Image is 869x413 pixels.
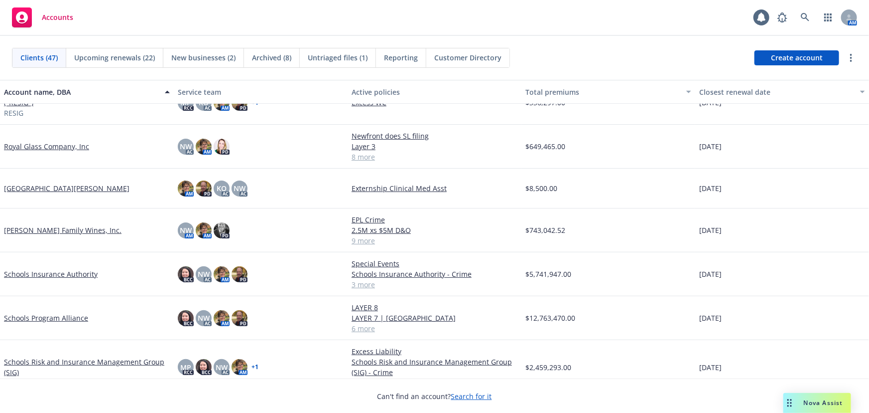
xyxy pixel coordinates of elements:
[196,181,212,197] img: photo
[699,141,722,152] span: [DATE]
[804,399,843,407] span: Nova Assist
[214,139,230,155] img: photo
[232,359,248,375] img: photo
[178,266,194,282] img: photo
[352,131,517,141] a: Newfront does SL filing
[434,52,501,63] span: Customer Directory
[352,225,517,235] a: 2.5M xs $5M D&O
[251,364,258,370] a: + 1
[180,141,192,152] span: NW
[525,362,571,373] span: $2,459,293.00
[699,183,722,194] span: [DATE]
[308,52,368,63] span: Untriaged files (1)
[4,141,89,152] a: Royal Glass Company, Inc
[180,225,192,235] span: NW
[252,52,291,63] span: Archived (8)
[352,87,517,97] div: Active policies
[4,108,23,118] span: RESIG
[525,183,557,194] span: $8,500.00
[232,310,248,326] img: photo
[42,13,73,21] span: Accounts
[217,183,227,194] span: KO
[20,52,58,63] span: Clients (47)
[699,313,722,323] span: [DATE]
[352,258,517,269] a: Special Events
[352,235,517,246] a: 9 more
[216,362,228,373] span: NW
[348,80,521,104] button: Active policies
[699,269,722,279] span: [DATE]
[771,48,823,67] span: Create account
[174,80,348,104] button: Service team
[352,323,517,334] a: 6 more
[525,141,565,152] span: $649,465.00
[783,393,851,413] button: Nova Assist
[525,269,571,279] span: $5,741,947.00
[214,310,230,326] img: photo
[4,313,88,323] a: Schools Program Alliance
[352,313,517,323] a: LAYER 7 | [GEOGRAPHIC_DATA]
[845,52,857,64] a: more
[4,269,98,279] a: Schools Insurance Authority
[783,393,796,413] div: Drag to move
[521,80,695,104] button: Total premiums
[178,310,194,326] img: photo
[695,80,869,104] button: Closest renewal date
[198,313,210,323] span: NW
[352,357,517,378] a: Schools Risk and Insurance Management Group (SIG) - Crime
[178,87,344,97] div: Service team
[4,87,159,97] div: Account name, DBA
[525,313,575,323] span: $12,763,470.00
[699,362,722,373] span: [DATE]
[525,87,680,97] div: Total premiums
[352,152,517,162] a: 8 more
[352,346,517,357] a: Excess Liability
[214,266,230,282] img: photo
[196,222,212,238] img: photo
[451,392,492,401] a: Search for it
[525,225,565,235] span: $743,042.52
[196,139,212,155] img: photo
[352,141,517,152] a: Layer 3
[180,362,191,373] span: MP
[74,52,155,63] span: Upcoming renewals (22)
[251,100,258,106] a: + 1
[234,183,246,194] span: NW
[171,52,236,63] span: New businesses (2)
[8,3,77,31] a: Accounts
[699,87,854,97] div: Closest renewal date
[352,269,517,279] a: Schools Insurance Authority - Crime
[384,52,418,63] span: Reporting
[772,7,792,27] a: Report a Bug
[4,225,122,235] a: [PERSON_NAME] Family Wines, Inc.
[178,181,194,197] img: photo
[352,214,517,225] a: EPL Crime
[214,222,230,238] img: photo
[198,269,210,279] span: NW
[196,359,212,375] img: photo
[352,302,517,313] a: LAYER 8
[4,357,170,378] a: Schools Risk and Insurance Management Group (SIG)
[754,50,839,65] a: Create account
[4,183,129,194] a: [GEOGRAPHIC_DATA][PERSON_NAME]
[699,225,722,235] span: [DATE]
[818,7,838,27] a: Switch app
[232,266,248,282] img: photo
[352,279,517,290] a: 3 more
[795,7,815,27] a: Search
[377,391,492,402] span: Can't find an account?
[352,378,517,388] a: 2 more
[352,183,517,194] a: Externship Clinical Med Asst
